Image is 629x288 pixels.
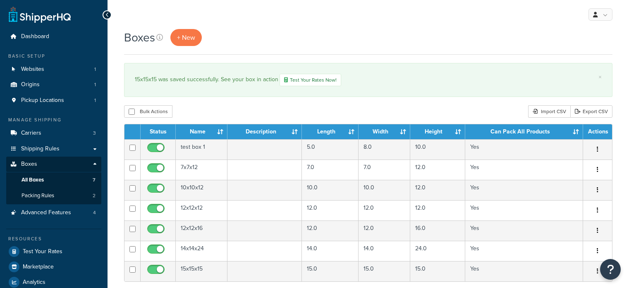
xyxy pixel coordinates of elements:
[141,124,176,139] th: Status
[176,180,227,200] td: 10x10x12
[6,188,101,203] a: Packing Rules 2
[176,220,227,241] td: 12x12x16
[93,209,96,216] span: 4
[23,248,62,255] span: Test Your Rates
[302,160,358,180] td: 7.0
[410,124,465,139] th: Height : activate to sort column ascending
[6,77,101,92] li: Origins
[21,161,37,168] span: Boxes
[22,177,44,184] span: All Boxes
[124,105,172,118] button: Bulk Actions
[600,259,621,280] button: Open Resource Center
[359,124,410,139] th: Width : activate to sort column ascending
[280,74,341,86] a: Test Your Rates Now!
[465,139,583,160] td: Yes
[9,6,71,23] a: ShipperHQ Home
[94,97,96,104] span: 1
[410,160,465,180] td: 12.0
[6,172,101,188] a: All Boxes 7
[21,33,49,40] span: Dashboard
[465,261,583,281] td: Yes
[93,130,96,137] span: 3
[21,145,60,152] span: Shipping Rules
[6,157,101,172] a: Boxes
[23,279,45,286] span: Analytics
[124,29,155,46] h1: Boxes
[135,74,602,86] div: 15x15x15 was saved successfully. See your box in action
[6,205,101,220] li: Advanced Features
[598,74,602,80] a: ×
[6,141,101,157] a: Shipping Rules
[93,192,96,199] span: 2
[302,124,358,139] th: Length : activate to sort column ascending
[176,124,227,139] th: Name : activate to sort column ascending
[6,188,101,203] li: Packing Rules
[22,192,54,199] span: Packing Rules
[6,126,101,141] li: Carriers
[359,261,410,281] td: 15.0
[359,180,410,200] td: 10.0
[176,160,227,180] td: 7x7x12
[94,81,96,88] span: 1
[21,209,71,216] span: Advanced Features
[570,105,612,118] a: Export CSV
[6,93,101,108] a: Pickup Locations 1
[302,200,358,220] td: 12.0
[359,139,410,160] td: 8.0
[410,220,465,241] td: 16.0
[410,241,465,261] td: 24.0
[176,261,227,281] td: 15x15x15
[176,241,227,261] td: 14x14x24
[465,160,583,180] td: Yes
[359,160,410,180] td: 7.0
[465,200,583,220] td: Yes
[6,235,101,242] div: Resources
[583,124,612,139] th: Actions
[23,264,54,271] span: Marketplace
[302,261,358,281] td: 15.0
[410,261,465,281] td: 15.0
[21,81,40,88] span: Origins
[6,244,101,259] a: Test Your Rates
[410,200,465,220] td: 12.0
[6,53,101,60] div: Basic Setup
[94,66,96,73] span: 1
[21,97,64,104] span: Pickup Locations
[176,200,227,220] td: 12x12x12
[465,180,583,200] td: Yes
[6,62,101,77] a: Websites 1
[465,220,583,241] td: Yes
[93,177,96,184] span: 7
[21,130,41,137] span: Carriers
[6,126,101,141] a: Carriers 3
[410,180,465,200] td: 12.0
[465,241,583,261] td: Yes
[227,124,302,139] th: Description : activate to sort column ascending
[6,62,101,77] li: Websites
[6,29,101,44] a: Dashboard
[6,116,101,123] div: Manage Shipping
[6,205,101,220] a: Advanced Features 4
[302,180,358,200] td: 10.0
[176,139,227,160] td: test box 1
[528,105,570,118] div: Import CSV
[6,157,101,204] li: Boxes
[170,29,202,46] a: + New
[21,66,44,73] span: Websites
[6,172,101,188] li: All Boxes
[302,139,358,160] td: 5.0
[6,259,101,274] a: Marketplace
[465,124,583,139] th: Can Pack All Products : activate to sort column ascending
[410,139,465,160] td: 10.0
[359,220,410,241] td: 12.0
[177,33,195,42] span: + New
[302,220,358,241] td: 12.0
[6,77,101,92] a: Origins 1
[359,200,410,220] td: 12.0
[302,241,358,261] td: 14.0
[6,93,101,108] li: Pickup Locations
